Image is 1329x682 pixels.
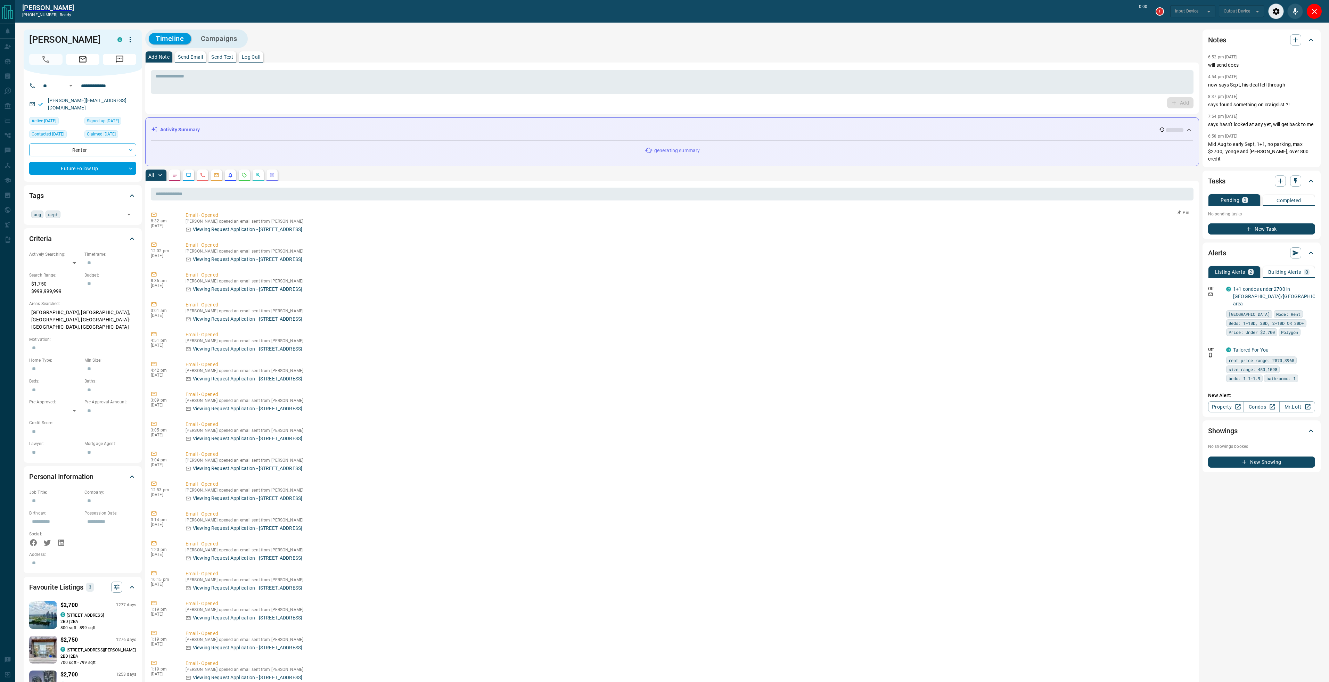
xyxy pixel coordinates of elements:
[186,172,191,178] svg: Lead Browsing Activity
[1208,34,1226,46] h2: Notes
[60,618,136,625] p: 2 BD | 2 BA
[29,301,136,307] p: Areas Searched:
[60,671,78,679] p: $2,700
[29,510,81,516] p: Birthday:
[84,130,136,140] div: Sun Jul 06 2025
[193,614,302,622] p: Viewing Request Application - [STREET_ADDRESS]
[151,308,175,313] p: 3:01 am
[193,554,302,562] p: Viewing Request Application - [STREET_ADDRESS]
[1244,198,1246,203] p: 0
[22,601,64,629] img: Favourited listing
[1208,392,1315,399] p: New Alert:
[241,172,247,178] svg: Requests
[193,405,302,412] p: Viewing Request Application - [STREET_ADDRESS]
[1287,3,1303,19] div: Mute
[151,248,175,253] p: 12:02 pm
[193,286,302,293] p: Viewing Request Application - [STREET_ADDRESS]
[151,612,175,617] p: [DATE]
[193,345,302,353] p: Viewing Request Application - [STREET_ADDRESS]
[151,253,175,258] p: [DATE]
[193,375,302,383] p: Viewing Request Application - [STREET_ADDRESS]
[1208,425,1238,436] h2: Showings
[1268,3,1284,19] div: Audio Settings
[193,435,302,442] p: Viewing Request Application - [STREET_ADDRESS]
[186,271,1191,279] p: Email - Opened
[151,517,175,522] p: 3:14 pm
[1208,114,1238,119] p: 7:54 pm [DATE]
[67,647,136,653] p: [STREET_ADDRESS][PERSON_NAME]
[1208,346,1222,353] p: Off
[1244,401,1279,412] a: Condos
[84,489,136,495] p: Company:
[34,211,41,218] span: aug
[1139,3,1147,19] p: 0:00
[151,123,1193,136] div: Activity Summary
[29,582,83,593] h2: Favourite Listings
[1208,134,1238,139] p: 6:58 pm [DATE]
[186,510,1191,518] p: Email - Opened
[200,172,205,178] svg: Calls
[186,630,1191,637] p: Email - Opened
[193,674,302,681] p: Viewing Request Application - [STREET_ADDRESS]
[151,547,175,552] p: 1:20 pm
[186,219,1191,224] p: [PERSON_NAME] opened an email sent from [PERSON_NAME]
[186,540,1191,548] p: Email - Opened
[151,637,175,642] p: 1:19 pm
[1208,443,1315,450] p: No showings booked
[151,642,175,647] p: [DATE]
[151,487,175,492] p: 12:53 pm
[151,667,175,672] p: 1:19 pm
[148,55,170,59] p: Add Note
[60,647,65,652] div: condos.ca
[186,241,1191,249] p: Email - Opened
[186,249,1191,254] p: [PERSON_NAME] opened an email sent from [PERSON_NAME]
[60,612,65,617] div: condos.ca
[29,441,81,447] p: Lawyer:
[151,577,175,582] p: 10:15 pm
[1306,3,1322,19] div: Close
[186,368,1191,373] p: [PERSON_NAME] opened an email sent from [PERSON_NAME]
[151,552,175,557] p: [DATE]
[186,577,1191,582] p: [PERSON_NAME] opened an email sent from [PERSON_NAME]
[193,226,302,233] p: Viewing Request Application - [STREET_ADDRESS]
[193,315,302,323] p: Viewing Request Application - [STREET_ADDRESS]
[29,230,136,247] div: Criteria
[1208,32,1315,48] div: Notes
[48,98,126,110] a: [PERSON_NAME][EMAIL_ADDRESS][DOMAIN_NAME]
[186,338,1191,343] p: [PERSON_NAME] opened an email sent from [PERSON_NAME]
[151,582,175,587] p: [DATE]
[654,147,700,154] p: generating summary
[84,441,136,447] p: Mortgage Agent:
[66,54,99,65] span: Email
[1208,141,1315,163] p: Mid Aug to early Sept, 1+1, no parking, max $2700, yonge and [PERSON_NAME], over 800 credit
[193,525,302,532] p: Viewing Request Application - [STREET_ADDRESS]
[211,55,233,59] p: Send Text
[29,307,136,333] p: [GEOGRAPHIC_DATA], [GEOGRAPHIC_DATA], [GEOGRAPHIC_DATA], [GEOGRAPHIC_DATA]-[GEOGRAPHIC_DATA], [GE...
[1276,311,1301,318] span: Mode: Rent
[1229,357,1294,364] span: rent price range: 2070,3960
[151,672,175,676] p: [DATE]
[1208,353,1213,358] svg: Push Notification Only
[1173,209,1193,216] button: Pin
[151,313,175,318] p: [DATE]
[1208,55,1238,59] p: 6:52 pm [DATE]
[148,173,154,178] p: All
[1208,175,1225,187] h2: Tasks
[151,607,175,612] p: 1:19 pm
[1208,292,1213,297] svg: Email
[1208,173,1315,189] div: Tasks
[1208,422,1315,439] div: Showings
[186,331,1191,338] p: Email - Opened
[117,37,122,42] div: condos.ca
[1229,311,1270,318] span: [GEOGRAPHIC_DATA]
[228,172,233,178] svg: Listing Alerts
[84,378,136,384] p: Baths:
[60,625,136,631] p: 800 sqft - 899 sqft
[67,612,104,618] p: [STREET_ADDRESS]
[29,162,136,175] div: Future Follow Up
[186,391,1191,398] p: Email - Opened
[151,343,175,348] p: [DATE]
[160,126,200,133] p: Activity Summary
[1229,366,1277,373] span: size range: 450,1098
[151,492,175,497] p: [DATE]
